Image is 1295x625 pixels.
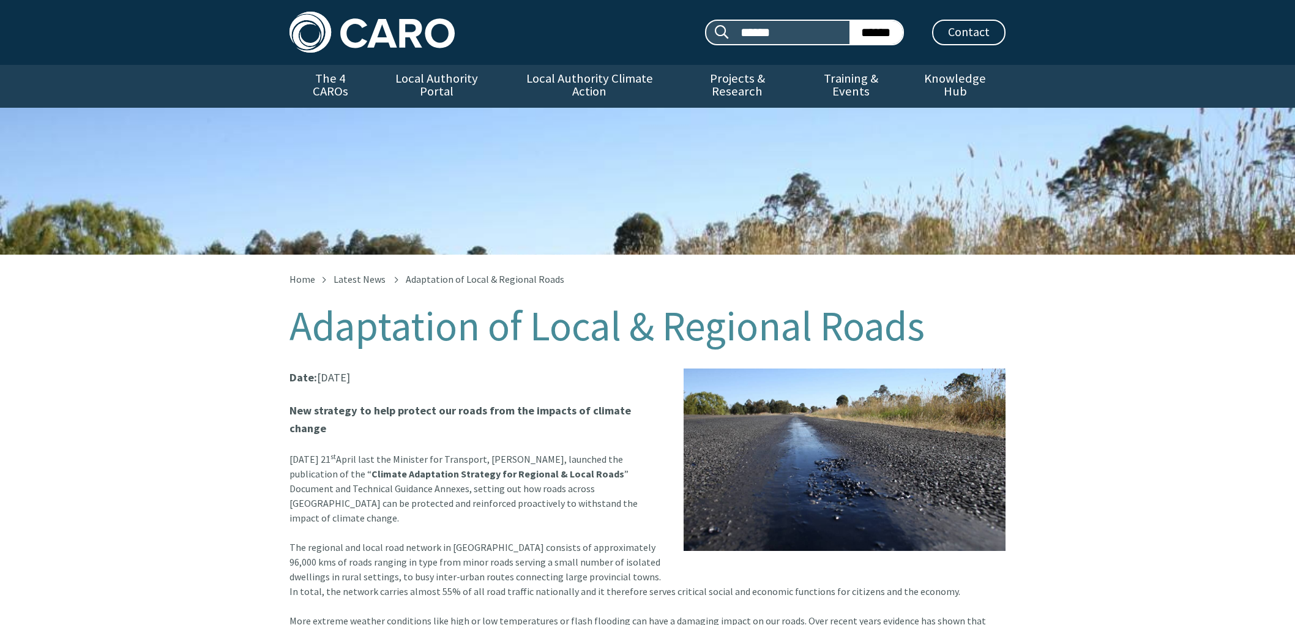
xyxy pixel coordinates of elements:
[502,65,676,108] a: Local Authority Climate Action
[371,468,624,480] strong: Climate Adaptation Strategy for Regional & Local Roads
[289,370,317,384] strong: Date:
[797,65,905,108] a: Training & Events
[289,12,455,53] img: Caro logo
[289,369,1006,386] p: [DATE]
[330,452,336,461] sup: st
[289,304,1006,349] h1: Adaptation of Local & Regional Roads
[289,65,371,108] a: The 4 CAROs
[334,273,386,285] a: Latest News
[406,273,564,285] span: Adaptation of Local & Regional Roads
[905,65,1006,108] a: Knowledge Hub
[289,403,631,435] strong: New strategy to help protect our roads from the impacts of climate change
[289,273,315,285] a: Home
[371,65,502,108] a: Local Authority Portal
[677,65,798,108] a: Projects & Research
[932,20,1006,45] a: Contact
